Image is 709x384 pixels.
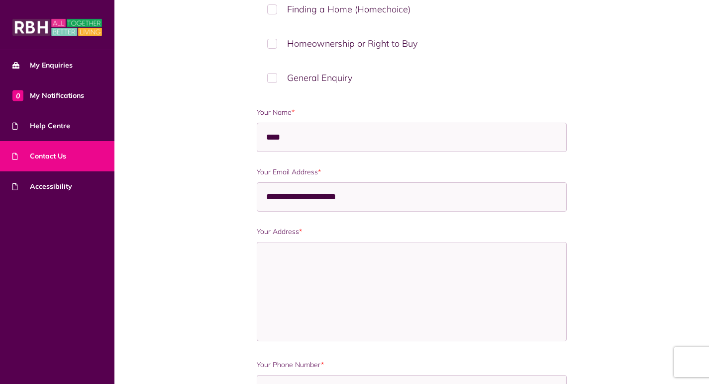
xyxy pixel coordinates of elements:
[12,17,102,37] img: MyRBH
[12,60,73,71] span: My Enquiries
[12,90,23,101] span: 0
[12,121,70,131] span: Help Centre
[257,360,567,370] label: Your Phone Number
[12,151,66,161] span: Contact Us
[12,181,72,192] span: Accessibility
[257,227,567,237] label: Your Address
[257,29,567,58] label: Homeownership or Right to Buy
[257,63,567,92] label: General Enquiry
[257,167,567,177] label: Your Email Address
[257,107,567,118] label: Your Name
[12,90,84,101] span: My Notifications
